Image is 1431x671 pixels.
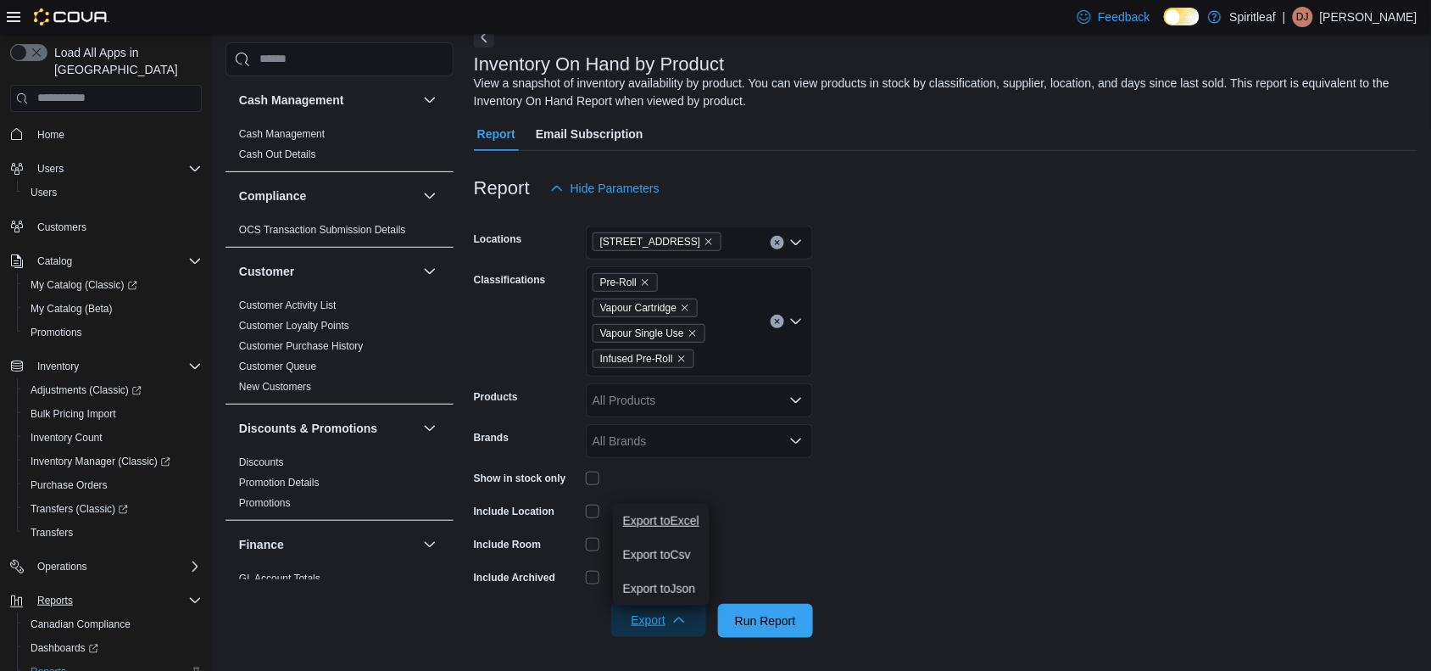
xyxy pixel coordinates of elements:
a: Dashboards [17,636,209,660]
button: Cash Management [420,90,440,110]
span: Infused Pre-Roll [600,350,673,367]
button: Remove Pre-Roll from selection in this group [640,277,650,288]
span: Report [477,117,515,151]
span: Users [31,159,202,179]
span: Inventory [37,360,79,373]
button: Export toExcel [613,504,710,538]
span: Transfers (Classic) [24,499,202,519]
span: Purchase Orders [31,478,108,492]
a: Inventory Count [24,428,109,448]
label: Brands [474,431,509,445]
h3: Report [474,178,530,199]
span: Discounts [239,456,284,469]
button: Inventory [31,356,86,377]
a: Customer Activity List [239,299,337,311]
button: Clear input [771,236,784,249]
span: Export [621,603,696,637]
span: GL Account Totals [239,572,320,585]
button: Open list of options [789,394,803,407]
span: Users [37,162,64,176]
button: Export toJson [613,572,710,606]
button: Promotions [17,321,209,344]
button: Clear input [771,315,784,328]
button: Remove 554 - Spiritleaf Fairview St (Burlington) from selection in this group [704,237,714,247]
img: Cova [34,8,109,25]
span: Operations [37,560,87,573]
span: Promotions [24,322,202,343]
a: My Catalog (Classic) [24,275,144,295]
span: [STREET_ADDRESS] [600,233,701,250]
a: Home [31,125,71,145]
button: Export toCsv [613,538,710,572]
label: Include Archived [474,571,555,584]
button: Reports [31,590,80,611]
a: Cash Out Details [239,148,316,160]
label: Include Location [474,505,554,518]
label: Classifications [474,273,546,287]
h3: Customer [239,263,294,280]
span: Load All Apps in [GEOGRAPHIC_DATA] [47,44,202,78]
span: Pre-Roll [593,273,658,292]
div: Daniel J [1293,7,1313,27]
a: Users [24,182,64,203]
button: Transfers [17,521,209,545]
a: Customer Loyalty Points [239,320,349,332]
button: Inventory [3,355,209,378]
h3: Finance [239,536,284,553]
h3: Cash Management [239,92,344,109]
span: Vapour Single Use [600,325,684,342]
button: Catalog [31,251,79,271]
button: Remove Vapour Single Use from selection in this group [688,328,698,338]
label: Include Room [474,538,541,551]
span: 554 - Spiritleaf Fairview St (Burlington) [593,232,722,251]
span: Export to Excel [623,514,699,528]
span: Transfers (Classic) [31,502,128,516]
span: Dashboards [31,641,98,655]
span: Customer Purchase History [239,339,364,353]
div: Compliance [226,220,454,247]
span: Pre-Roll [600,274,637,291]
span: Home [37,128,64,142]
span: Cash Out Details [239,148,316,161]
h3: Inventory On Hand by Product [474,54,725,75]
span: Canadian Compliance [24,614,202,635]
span: Dashboards [24,638,202,658]
button: Finance [420,534,440,555]
p: [PERSON_NAME] [1320,7,1417,27]
a: Customer Purchase History [239,340,364,352]
span: Inventory Manager (Classic) [24,451,202,472]
a: GL Account Totals [239,573,320,584]
span: Promotion Details [239,476,320,489]
div: Discounts & Promotions [226,452,454,520]
span: New Customers [239,380,311,394]
button: Hide Parameters [543,171,666,205]
p: | [1283,7,1286,27]
span: My Catalog (Classic) [31,278,137,292]
button: Discounts & Promotions [420,418,440,439]
button: Remove Vapour Cartridge from selection in this group [680,303,690,313]
a: Adjustments (Classic) [24,380,148,400]
a: Discounts [239,456,284,468]
span: Users [31,186,57,199]
span: My Catalog (Classic) [24,275,202,295]
a: Promotions [239,497,291,509]
span: Bulk Pricing Import [31,407,116,421]
input: Dark Mode [1164,8,1200,25]
span: DJ [1297,7,1310,27]
div: View a snapshot of inventory availability by product. You can view products in stock by classific... [474,75,1409,110]
span: Catalog [31,251,202,271]
a: Canadian Compliance [24,614,137,635]
span: Vapour Single Use [593,324,705,343]
button: Export [611,603,706,637]
span: Hide Parameters [571,180,660,197]
a: Dashboards [24,638,105,658]
button: Operations [3,555,209,579]
label: Products [474,390,518,404]
button: Customers [3,215,209,239]
button: Remove Infused Pre-Roll from selection in this group [677,354,687,364]
span: Customer Queue [239,360,316,373]
button: My Catalog (Beta) [17,297,209,321]
a: Transfers (Classic) [17,497,209,521]
span: Reports [37,594,73,607]
span: Run Report [735,612,796,629]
